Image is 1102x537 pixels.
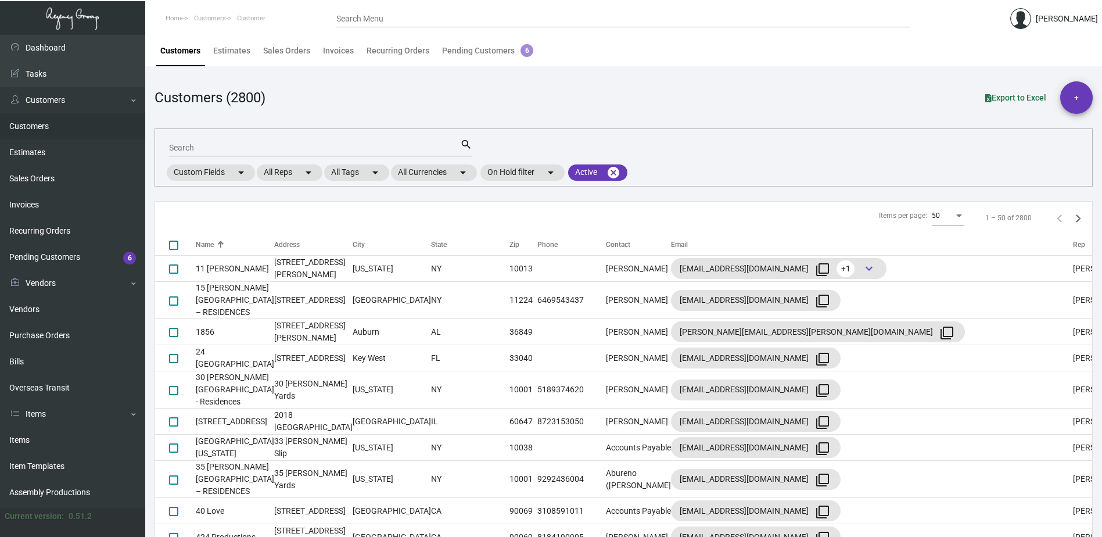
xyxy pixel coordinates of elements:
[680,291,832,310] div: [EMAIL_ADDRESS][DOMAIN_NAME]
[1074,81,1079,114] span: +
[274,282,353,319] td: [STREET_ADDRESS]
[606,319,671,345] td: [PERSON_NAME]
[509,435,537,461] td: 10038
[509,282,537,319] td: 11224
[509,345,537,371] td: 33040
[680,412,832,431] div: [EMAIL_ADDRESS][DOMAIN_NAME]
[680,470,832,489] div: [EMAIL_ADDRESS][DOMAIN_NAME]
[816,416,830,429] mat-icon: filter_none
[353,435,431,461] td: [US_STATE]
[816,384,830,398] mat-icon: filter_none
[606,282,671,319] td: [PERSON_NAME]
[196,435,274,461] td: [GEOGRAPHIC_DATA] [US_STATE]
[1010,8,1031,29] img: admin@bootstrapmaster.com
[606,256,671,282] td: [PERSON_NAME]
[940,326,954,340] mat-icon: filter_none
[196,282,274,319] td: 15 [PERSON_NAME][GEOGRAPHIC_DATA] – RESIDENCES
[509,239,519,250] div: Zip
[196,319,274,345] td: 1856
[274,239,353,250] div: Address
[568,164,627,181] mat-chip: Active
[274,409,353,435] td: 2018 [GEOGRAPHIC_DATA]
[431,239,447,250] div: State
[194,15,226,22] span: Customers
[816,263,830,277] mat-icon: filter_none
[1060,81,1093,114] button: +
[196,409,274,435] td: [STREET_ADDRESS]
[606,371,671,409] td: [PERSON_NAME]
[442,45,533,57] div: Pending Customers
[353,409,431,435] td: [GEOGRAPHIC_DATA]
[431,282,509,319] td: NY
[606,498,671,524] td: Accounts Payable
[196,345,274,371] td: 24 [GEOGRAPHIC_DATA]
[985,93,1046,102] span: Export to Excel
[509,239,537,250] div: Zip
[353,239,365,250] div: City
[606,345,671,371] td: [PERSON_NAME]
[456,166,470,180] mat-icon: arrow_drop_down
[324,164,389,181] mat-chip: All Tags
[431,345,509,371] td: FL
[353,239,431,250] div: City
[323,45,354,57] div: Invoices
[460,138,472,152] mat-icon: search
[166,15,183,22] span: Home
[862,262,876,275] span: keyboard_arrow_down
[196,256,274,282] td: 11 [PERSON_NAME]
[5,510,64,522] div: Current version:
[263,45,310,57] div: Sales Orders
[274,371,353,409] td: 30 [PERSON_NAME] Yards
[985,213,1032,223] div: 1 – 50 of 2800
[537,239,606,250] div: Phone
[431,461,509,498] td: NY
[274,345,353,371] td: [STREET_ADDRESS]
[353,319,431,345] td: Auburn
[671,234,1073,256] th: Email
[1036,13,1098,25] div: [PERSON_NAME]
[391,164,477,181] mat-chip: All Currencies
[367,45,429,57] div: Recurring Orders
[606,166,620,180] mat-icon: cancel
[544,166,558,180] mat-icon: arrow_drop_down
[431,498,509,524] td: CA
[1073,239,1085,250] div: Rep
[431,256,509,282] td: NY
[606,239,630,250] div: Contact
[274,461,353,498] td: 35 [PERSON_NAME] Yards
[606,435,671,461] td: Accounts Payable
[301,166,315,180] mat-icon: arrow_drop_down
[509,371,537,409] td: 10001
[976,87,1056,108] button: Export to Excel
[537,371,606,409] td: 5189374620
[196,371,274,409] td: 30 [PERSON_NAME][GEOGRAPHIC_DATA] - Residences
[237,15,265,22] span: Customer
[816,442,830,456] mat-icon: filter_none
[431,435,509,461] td: NY
[274,239,300,250] div: Address
[509,409,537,435] td: 60647
[680,323,956,341] div: [PERSON_NAME][EMAIL_ADDRESS][PERSON_NAME][DOMAIN_NAME]
[431,371,509,409] td: NY
[680,259,878,278] div: [EMAIL_ADDRESS][DOMAIN_NAME]
[537,461,606,498] td: 9292436004
[353,282,431,319] td: [GEOGRAPHIC_DATA]
[932,212,940,220] span: 50
[509,319,537,345] td: 36849
[353,256,431,282] td: [US_STATE]
[353,461,431,498] td: [US_STATE]
[680,381,832,399] div: [EMAIL_ADDRESS][DOMAIN_NAME]
[274,256,353,282] td: [STREET_ADDRESS][PERSON_NAME]
[1050,209,1069,227] button: Previous page
[353,345,431,371] td: Key West
[213,45,250,57] div: Estimates
[816,473,830,487] mat-icon: filter_none
[196,461,274,498] td: 35 [PERSON_NAME][GEOGRAPHIC_DATA] – RESIDENCES
[816,505,830,519] mat-icon: filter_none
[537,409,606,435] td: 8723153050
[606,239,671,250] div: Contact
[509,461,537,498] td: 10001
[167,164,255,181] mat-chip: Custom Fields
[353,371,431,409] td: [US_STATE]
[680,349,832,367] div: [EMAIL_ADDRESS][DOMAIN_NAME]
